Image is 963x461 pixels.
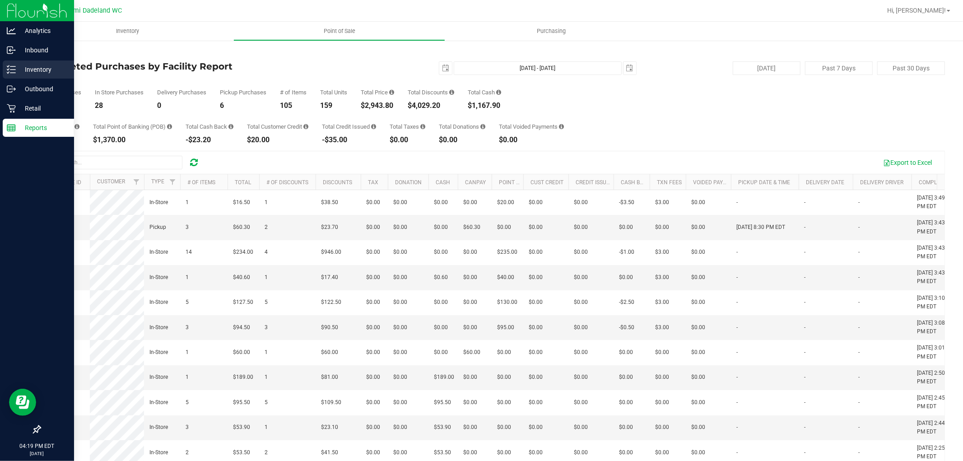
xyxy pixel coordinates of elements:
span: [DATE] 3:43 PM EDT [917,244,951,261]
span: $38.50 [321,198,338,207]
span: - [804,348,805,357]
div: 105 [280,102,307,109]
span: $0.00 [619,273,633,282]
span: [DATE] 3:01 PM EDT [917,344,951,361]
span: Purchasing [525,27,578,35]
a: Purchasing [445,22,657,41]
i: Sum of the total taxes for all purchases in the date range. [420,124,425,130]
span: - [736,273,738,282]
span: $122.50 [321,298,341,307]
span: In-Store [149,323,168,332]
span: 3 [186,323,189,332]
span: - [858,398,860,407]
span: 2 [265,223,268,232]
span: $0.00 [691,298,705,307]
span: $0.00 [366,348,380,357]
span: $40.00 [497,273,514,282]
span: - [858,223,860,232]
span: 5 [186,298,189,307]
div: Pickup Purchases [220,89,266,95]
span: $0.00 [691,348,705,357]
span: $0.00 [463,398,477,407]
div: Total Point of Banking (POB) [93,124,172,130]
span: $0.00 [574,448,588,457]
span: $0.00 [691,248,705,256]
span: $0.00 [366,223,380,232]
span: In-Store [149,273,168,282]
span: [DATE] 3:49 PM EDT [917,194,951,211]
span: Point of Sale [312,27,368,35]
inline-svg: Reports [7,123,16,132]
span: $90.50 [321,323,338,332]
span: $0.00 [529,223,543,232]
i: Sum of the total prices of all purchases in the date range. [389,89,394,95]
span: $95.00 [497,323,514,332]
div: $0.00 [390,136,425,144]
span: - [858,298,860,307]
span: - [858,248,860,256]
span: [DATE] 2:25 PM EDT [917,444,951,461]
span: $3.00 [655,198,669,207]
a: Cash Back [621,179,651,186]
a: Pickup Date & Time [738,179,790,186]
span: 3 [186,423,189,432]
p: Outbound [16,84,70,94]
a: CanPay [465,179,486,186]
span: $0.00 [497,373,511,382]
span: $0.00 [366,423,380,432]
span: $94.50 [233,323,250,332]
span: $0.00 [393,273,407,282]
div: Total Units [320,89,347,95]
span: $0.00 [574,223,588,232]
h4: Completed Purchases by Facility Report [40,61,341,71]
span: $0.00 [691,273,705,282]
span: $23.10 [321,423,338,432]
a: Txn Fees [657,179,682,186]
span: $0.00 [574,198,588,207]
span: $0.00 [393,348,407,357]
a: Customer [97,178,125,185]
span: $0.00 [574,423,588,432]
a: Tax [368,179,378,186]
span: $0.00 [393,398,407,407]
span: 2 [265,448,268,457]
span: $0.00 [529,248,543,256]
span: $0.00 [393,298,407,307]
span: 3 [186,223,189,232]
button: [DATE] [733,61,800,75]
span: 5 [186,398,189,407]
span: 4 [265,248,268,256]
div: # of Items [280,89,307,95]
span: - [736,423,738,432]
button: Export to Excel [877,155,938,170]
span: $53.90 [434,423,451,432]
span: $60.00 [233,348,250,357]
span: 1 [265,348,268,357]
span: $0.00 [619,373,633,382]
span: $0.00 [463,448,477,457]
span: - [858,198,860,207]
div: Total Customer Credit [247,124,308,130]
span: $0.00 [463,298,477,307]
a: # of Items [187,179,215,186]
i: Sum of the discount values applied to the all purchases in the date range. [449,89,454,95]
span: $109.50 [321,398,341,407]
span: Hi, [PERSON_NAME]! [887,7,946,14]
i: Sum of the successful, non-voided cash payment transactions for all purchases in the date range. ... [496,89,501,95]
p: Inventory [16,64,70,75]
span: $0.00 [529,373,543,382]
span: $3.00 [655,248,669,256]
span: Pickup [149,223,166,232]
span: $0.00 [574,398,588,407]
a: Credit Issued [576,179,613,186]
span: $0.00 [434,198,448,207]
span: $0.00 [366,398,380,407]
div: In Store Purchases [95,89,144,95]
span: $0.00 [529,298,543,307]
span: $0.00 [434,323,448,332]
span: $130.00 [497,298,517,307]
span: - [736,398,738,407]
span: $95.50 [233,398,250,407]
p: 04:19 PM EDT [4,442,70,450]
i: Sum of all voided payment transaction amounts, excluding tips and transaction fees, for all purch... [559,124,564,130]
